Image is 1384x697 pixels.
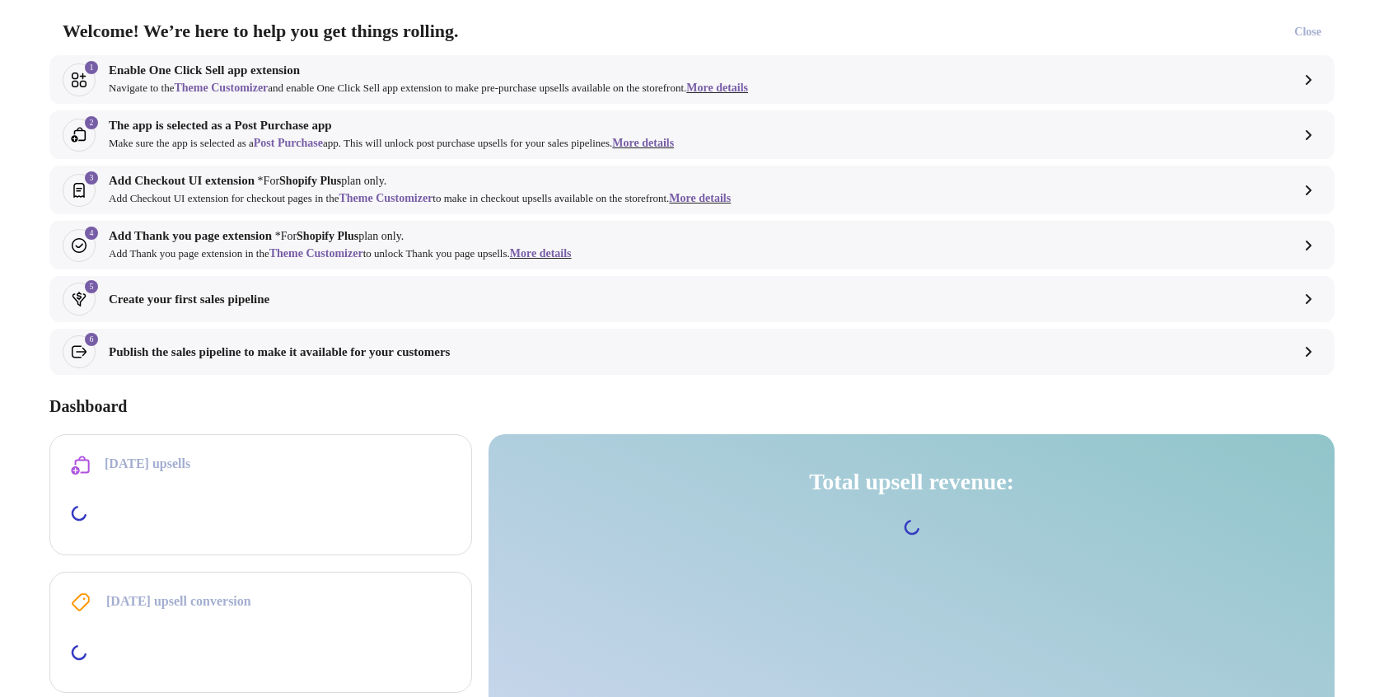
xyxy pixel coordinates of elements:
span: Post Purchase [254,137,323,149]
span: More details [686,82,748,94]
strong: Shopify Plus [279,175,341,187]
div: Add Thank you page extension in the to unlock Thank you page upsells. [109,245,572,263]
h2: Dashboard [49,396,127,416]
span: Create your first sales pipeline [109,292,269,306]
button: More details [605,129,680,158]
span: More details [612,137,674,149]
span: Theme Customizer [269,247,363,260]
span: [DATE] upsells [105,456,190,472]
span: and enable One Click Sell app extension to make pre-purchase upsells available on the storefront. [268,82,686,94]
span: The app is selected as a Post Purchase app [109,119,332,132]
span: Theme Customizer [339,192,432,204]
span: Publish the sales pipeline to make it available for your customers [109,345,450,358]
div: 2 [85,116,98,129]
button: Theme Customizer [263,239,370,269]
span: [DATE] upsell conversion [106,593,251,610]
button: Theme Customizer [167,73,274,103]
div: Make sure the app is selected as a app. This will unlock post purchase upsells for your sales pip... [109,134,674,152]
div: 6 [85,333,98,346]
span: Enable One Click Sell app extension [109,63,300,77]
span: Navigate to the [109,82,174,94]
span: More details [669,192,731,204]
div: 3 [85,171,98,185]
strong: Shopify Plus [297,230,358,242]
span: *For plan only. [258,175,387,187]
div: 5 [85,280,98,293]
button: Close [1288,17,1328,47]
button: More details [680,73,755,103]
button: More details [662,184,737,213]
span: Welcome! We’re here to help you get things rolling. [63,21,459,41]
span: Close [1294,26,1321,38]
span: Theme Customizer [174,82,268,94]
span: More details [510,247,572,260]
span: *For plan only. [275,230,404,242]
button: Theme Customizer [332,184,439,213]
button: More details [503,239,578,269]
div: Add Checkout UI extension for checkout pages in the to make in checkout upsells available on the ... [109,189,731,208]
button: Post Purchase [247,129,330,158]
span: Add Checkout UI extension [109,174,255,187]
div: 1 [85,61,98,74]
span: Add Thank you page extension [109,229,272,242]
h2: Total upsell revenue: [809,467,1014,497]
div: 4 [85,227,98,240]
